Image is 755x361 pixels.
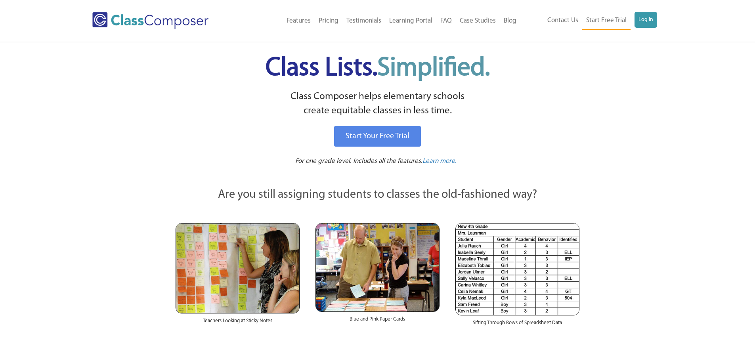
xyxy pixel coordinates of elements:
img: Teachers Looking at Sticky Notes [176,223,300,313]
p: Are you still assigning students to classes the old-fashioned way? [176,186,580,204]
span: Learn more. [422,158,457,164]
a: Log In [635,12,657,28]
span: For one grade level. Includes all the features. [295,158,422,164]
div: Blue and Pink Paper Cards [315,312,440,331]
nav: Header Menu [520,12,657,30]
a: Contact Us [543,12,582,29]
div: Sifting Through Rows of Spreadsheet Data [455,315,579,334]
a: Testimonials [342,12,385,30]
img: Spreadsheets [455,223,579,315]
span: Simplified. [377,55,490,81]
nav: Header Menu [241,12,520,30]
a: Features [283,12,315,30]
a: Blog [500,12,520,30]
a: Learn more. [422,157,457,166]
img: Class Composer [92,12,208,29]
a: Case Studies [456,12,500,30]
a: Pricing [315,12,342,30]
img: Blue and Pink Paper Cards [315,223,440,311]
div: Teachers Looking at Sticky Notes [176,313,300,332]
a: Start Free Trial [582,12,631,30]
p: Class Composer helps elementary schools create equitable classes in less time. [174,90,581,118]
a: Learning Portal [385,12,436,30]
a: FAQ [436,12,456,30]
span: Class Lists. [266,55,490,81]
span: Start Your Free Trial [346,132,409,140]
a: Start Your Free Trial [334,126,421,147]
